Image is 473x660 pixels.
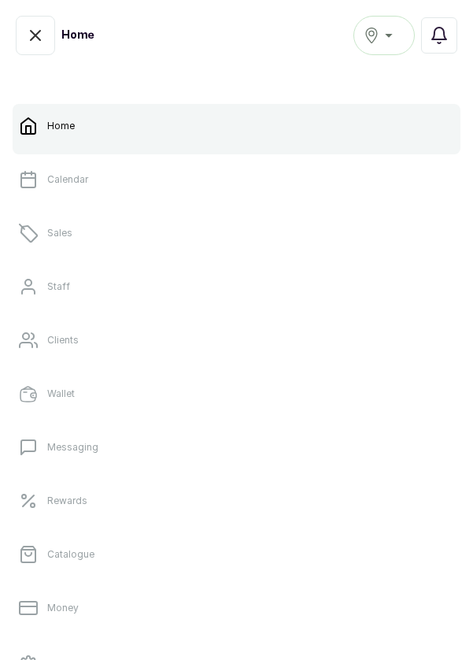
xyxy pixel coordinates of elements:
p: Home [47,120,75,132]
a: Home [13,104,460,148]
p: Wallet [47,387,75,400]
p: Clients [47,334,79,347]
a: Clients [13,318,460,362]
a: Money [13,586,460,630]
p: Sales [47,227,72,239]
a: Catalogue [13,532,460,577]
a: Messaging [13,425,460,469]
a: Rewards [13,479,460,523]
p: Rewards [47,495,87,507]
p: Catalogue [47,548,94,561]
a: Sales [13,211,460,255]
p: Staff [47,280,70,293]
a: Wallet [13,372,460,416]
h1: Home [61,28,94,43]
p: Messaging [47,441,98,454]
p: Money [47,602,79,614]
a: Calendar [13,158,460,202]
a: Staff [13,265,460,309]
p: Calendar [47,173,88,186]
